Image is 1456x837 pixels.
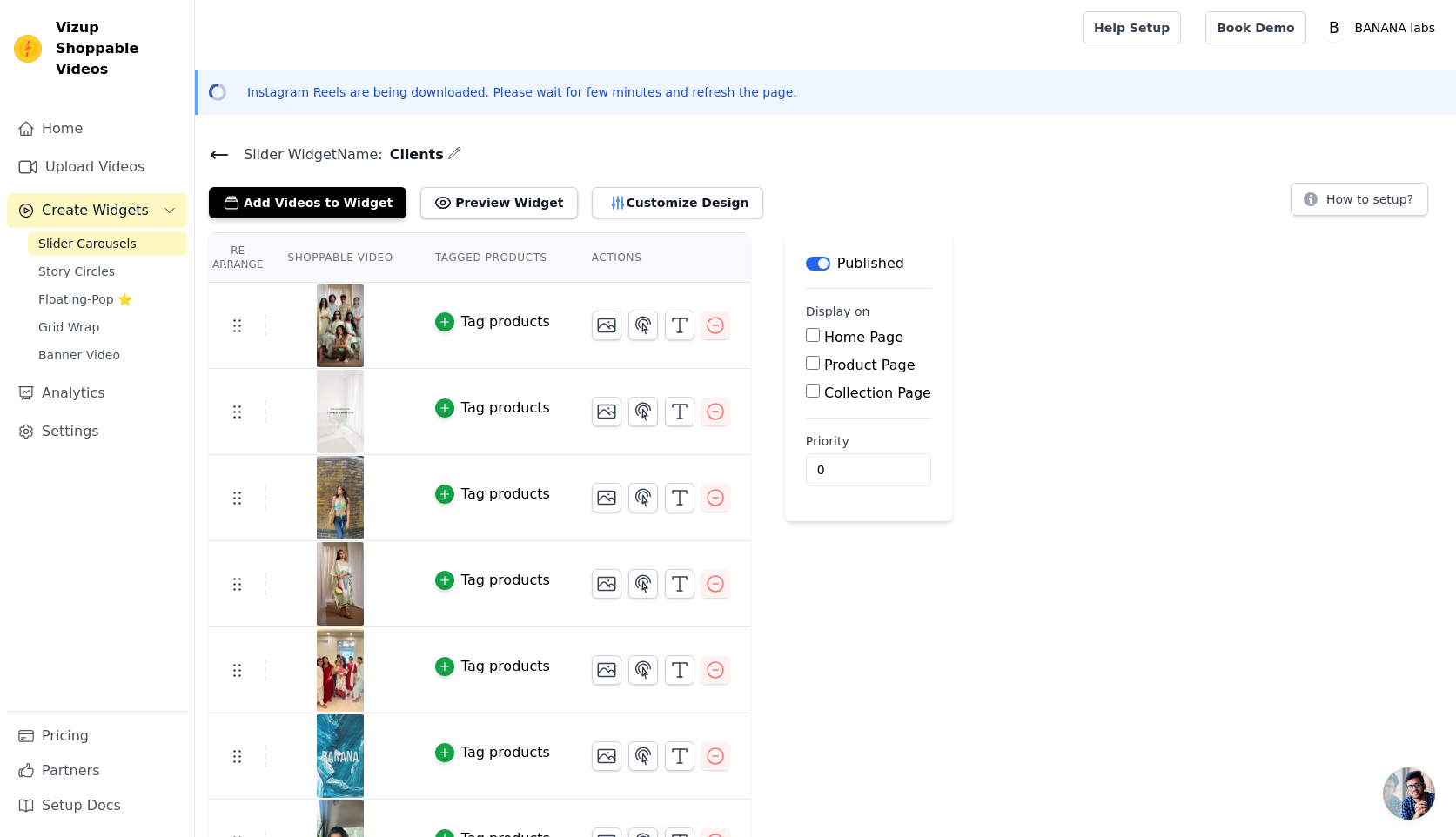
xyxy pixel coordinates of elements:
[414,233,571,283] th: Tagged Products
[28,287,187,311] a: Floating-Pop ⭐
[56,17,180,80] span: Vizup Shoppable Videos
[316,456,365,539] img: reel-preview-silkwaves-india.myshopify.com-3698294894302304032_2771277028.jpeg
[38,263,115,280] span: Story Circles
[592,655,621,685] button: Change Thumbnail
[824,357,916,373] label: Product Page
[7,150,187,184] a: Upload Videos
[1329,19,1339,37] text: B
[1348,12,1442,44] p: BANANA labs
[7,111,187,146] a: Home
[435,398,550,418] button: Tag products
[837,253,904,274] p: Published
[461,656,550,677] div: Tag products
[38,235,137,252] span: Slider Carousels
[209,187,406,218] button: Add Videos to Widget
[28,315,187,339] a: Grid Wrap
[316,542,365,626] img: reel-preview-silkwaves-india.myshopify.com-3681541090278057809_2771277028.jpeg
[592,397,621,426] button: Change Thumbnail
[28,231,187,256] a: Slider Carousels
[266,233,413,283] th: Shoppable Video
[461,484,550,505] div: Tag products
[316,714,365,798] img: reel-preview-silkwaves-india.myshopify.com-3692380216959127102_2771277028.jpeg
[461,570,550,591] div: Tag products
[592,311,621,340] button: Change Thumbnail
[209,233,266,283] th: Re Arrange
[592,483,621,512] button: Change Thumbnail
[7,719,187,753] a: Pricing
[461,398,550,418] div: Tag products
[592,187,763,218] button: Customize Design
[7,193,187,228] button: Create Widgets
[316,370,365,453] img: reel-preview-silkwaves-india.myshopify.com-3678600703674417996_2771277028.jpeg
[420,187,577,218] button: Preview Widget
[571,233,750,283] th: Actions
[14,35,42,63] img: Vizup
[1291,183,1428,216] button: How to setup?
[38,346,120,364] span: Banner Video
[38,291,132,308] span: Floating-Pop ⭐
[1320,12,1442,44] button: B BANANA labs
[383,144,444,165] span: Clients
[447,143,461,166] div: Edit Name
[435,742,550,763] button: Tag products
[806,432,931,450] label: Priority
[1383,767,1435,820] div: Open chat
[7,376,187,411] a: Analytics
[435,484,550,505] button: Tag products
[28,259,187,284] a: Story Circles
[28,343,187,367] a: Banner Video
[461,311,550,332] div: Tag products
[592,569,621,599] button: Change Thumbnail
[230,144,383,165] span: Slider Widget Name:
[461,742,550,763] div: Tag products
[7,753,187,788] a: Partners
[38,318,99,336] span: Grid Wrap
[824,385,931,401] label: Collection Page
[316,628,365,712] img: reel-preview-silkwaves-india.myshopify.com-3695227128800185985_2771277028.jpeg
[1205,11,1305,44] a: Book Demo
[435,656,550,677] button: Tag products
[435,570,550,591] button: Tag products
[1291,195,1428,211] a: How to setup?
[1083,11,1181,44] a: Help Setup
[7,414,187,449] a: Settings
[316,284,365,367] img: reel-preview-silkwaves-india.myshopify.com-3675853647155417373_2771277028.jpeg
[42,200,149,221] span: Create Widgets
[806,303,870,320] legend: Display on
[592,741,621,771] button: Change Thumbnail
[7,788,187,823] a: Setup Docs
[824,329,903,345] label: Home Page
[435,311,550,332] button: Tag products
[247,84,797,101] p: Instagram Reels are being downloaded. Please wait for few minutes and refresh the page.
